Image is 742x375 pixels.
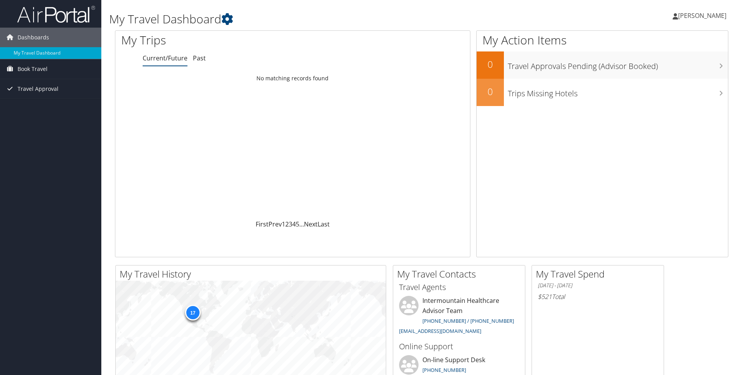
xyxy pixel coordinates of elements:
[292,220,296,228] a: 4
[477,79,728,106] a: 0Trips Missing Hotels
[115,71,470,85] td: No matching records found
[193,54,206,62] a: Past
[538,282,658,289] h6: [DATE] - [DATE]
[399,327,481,334] a: [EMAIL_ADDRESS][DOMAIN_NAME]
[296,220,299,228] a: 5
[282,220,285,228] a: 1
[508,84,728,99] h3: Trips Missing Hotels
[17,5,95,23] img: airportal-logo.png
[304,220,318,228] a: Next
[185,305,200,320] div: 17
[269,220,282,228] a: Prev
[143,54,187,62] a: Current/Future
[395,296,523,338] li: Intermountain Healthcare Advisor Team
[299,220,304,228] span: …
[422,317,514,324] a: [PHONE_NUMBER] / [PHONE_NUMBER]
[397,267,525,281] h2: My Travel Contacts
[289,220,292,228] a: 3
[477,32,728,48] h1: My Action Items
[538,292,658,301] h6: Total
[678,11,726,20] span: [PERSON_NAME]
[477,85,504,98] h2: 0
[477,58,504,71] h2: 0
[318,220,330,228] a: Last
[399,341,519,352] h3: Online Support
[538,292,552,301] span: $521
[18,79,58,99] span: Travel Approval
[477,51,728,79] a: 0Travel Approvals Pending (Advisor Booked)
[18,59,48,79] span: Book Travel
[109,11,526,27] h1: My Travel Dashboard
[536,267,664,281] h2: My Travel Spend
[673,4,734,27] a: [PERSON_NAME]
[121,32,316,48] h1: My Trips
[18,28,49,47] span: Dashboards
[120,267,386,281] h2: My Travel History
[508,57,728,72] h3: Travel Approvals Pending (Advisor Booked)
[399,282,519,293] h3: Travel Agents
[422,366,466,373] a: [PHONE_NUMBER]
[256,220,269,228] a: First
[285,220,289,228] a: 2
